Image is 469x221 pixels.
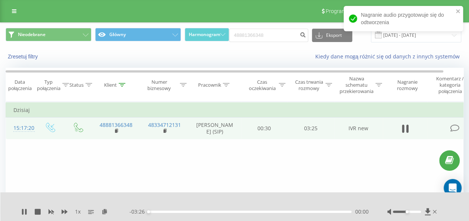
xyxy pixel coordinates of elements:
span: - 03:26 [129,208,148,215]
div: Open Intercom Messenger [444,179,462,197]
td: 03:25 [288,118,334,139]
span: 00:00 [355,208,369,215]
div: Accessibility label [147,210,150,213]
td: 00:30 [241,118,288,139]
td: [PERSON_NAME] (SIP) [189,118,241,139]
span: Nieodebrane [18,32,46,38]
a: 48881366348 [100,121,132,128]
div: Pracownik [198,82,221,88]
div: Numer biznesowy [140,79,178,92]
button: Zresetuj filtry [6,53,41,60]
div: Klient [104,82,117,88]
div: Nagranie rozmowy [389,79,425,92]
a: Kiedy dane mogą różnić się od danych z innych systemów [315,53,463,60]
div: Czas oczekiwania [247,79,277,92]
div: Czas trwania rozmowy [294,79,323,92]
span: Program poleceń [326,8,365,14]
div: Nazwa schematu przekierowania [340,76,373,95]
span: Harmonogram [189,32,220,37]
button: Eksport [312,29,352,42]
div: Status [69,82,84,88]
button: Nieodebrane [6,28,91,41]
button: Harmonogram [185,28,229,41]
input: Wyszukiwanie według numeru [229,29,308,42]
div: Nagranie audio przygotowuje się do odtworzenia [344,6,463,31]
a: 48334712131 [148,121,181,128]
span: 1 x [75,208,81,215]
td: IVR new [334,118,383,139]
div: Data połączenia [6,79,34,92]
div: Typ połączenia [37,79,60,92]
div: Accessibility label [405,210,408,213]
button: close [456,8,461,15]
button: Główny [95,28,181,41]
div: 15:17:20 [13,121,28,135]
